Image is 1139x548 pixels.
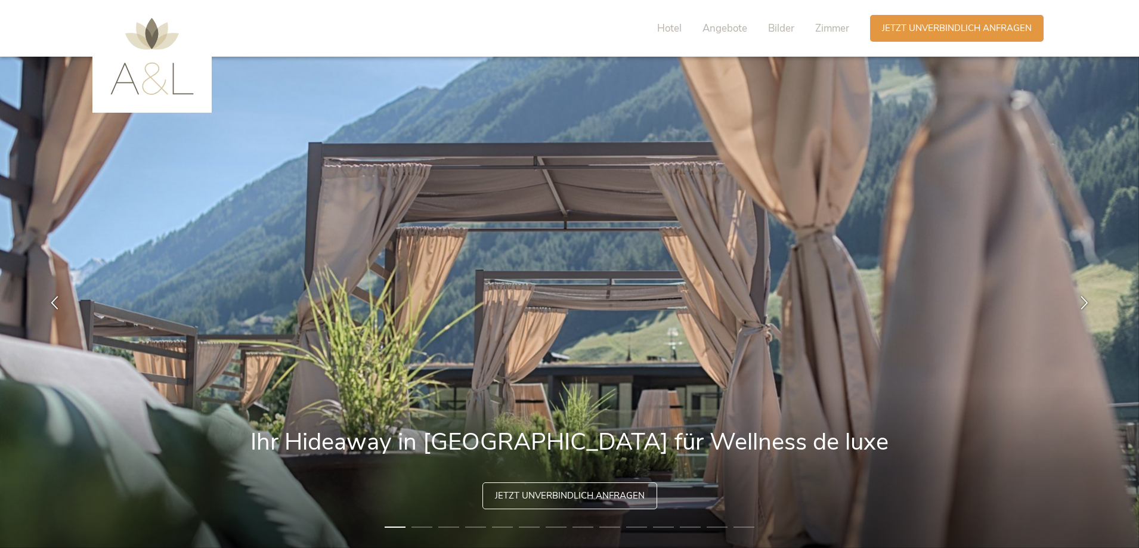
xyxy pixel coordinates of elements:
[657,21,682,35] span: Hotel
[815,21,849,35] span: Zimmer
[495,490,645,502] span: Jetzt unverbindlich anfragen
[882,22,1032,35] span: Jetzt unverbindlich anfragen
[702,21,747,35] span: Angebote
[110,18,194,95] img: AMONTI & LUNARIS Wellnessresort
[768,21,794,35] span: Bilder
